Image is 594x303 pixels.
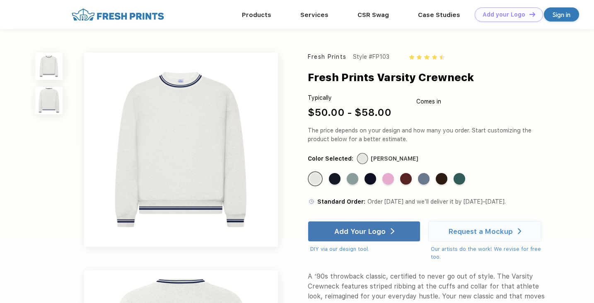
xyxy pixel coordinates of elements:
div: Comes in [416,94,441,110]
div: Our artists do the work! We revise for free too. [431,245,551,261]
img: white arrow [391,228,394,234]
a: Sign in [544,7,579,22]
div: Fresh Prints [308,53,347,61]
div: White with Navy Stripes [365,173,376,185]
div: Ash Grey [309,173,321,185]
span: Standard Order: [317,198,365,205]
span: Order [DATE] and we’ll deliver it by [DATE]–[DATE]. [367,198,506,205]
img: yellow_star.svg [409,55,414,60]
div: Green [454,173,465,185]
div: Denim Blue [418,173,430,185]
div: Style #FP103 [353,53,389,61]
img: DT [529,12,535,17]
img: func=resize&h=100 [35,53,63,80]
div: Sign in [553,10,570,19]
img: standard order [308,198,315,205]
div: Add your Logo [483,11,525,18]
div: The price depends on your design and how many you order. Start customizing the product below for ... [308,126,551,144]
img: white arrow [518,228,522,234]
div: [PERSON_NAME] [371,154,418,163]
div: Burgundy [400,173,412,185]
div: Request a Mockup [449,227,513,236]
div: Color Selected: [308,154,353,163]
img: func=resize&h=100 [35,87,63,114]
div: Fresh Prints Varsity Crewneck [308,70,474,85]
div: Dark Chocolate [436,173,447,185]
img: yellow_star.svg [424,55,429,60]
div: DIY via our design tool. [310,245,420,253]
div: Add Your Logo [334,227,386,236]
div: $50.00 - $58.00 [308,105,391,120]
img: fo%20logo%202.webp [69,7,167,22]
img: half_yellow_star.svg [439,55,444,60]
img: func=resize&h=640 [84,53,278,246]
div: Typically [308,94,391,102]
div: Slate Blue [347,173,358,185]
div: Navy with White Stripes [329,173,340,185]
img: yellow_star.svg [417,55,422,60]
a: Products [242,11,271,19]
img: yellow_star.svg [432,55,437,60]
div: Pink [382,173,394,185]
